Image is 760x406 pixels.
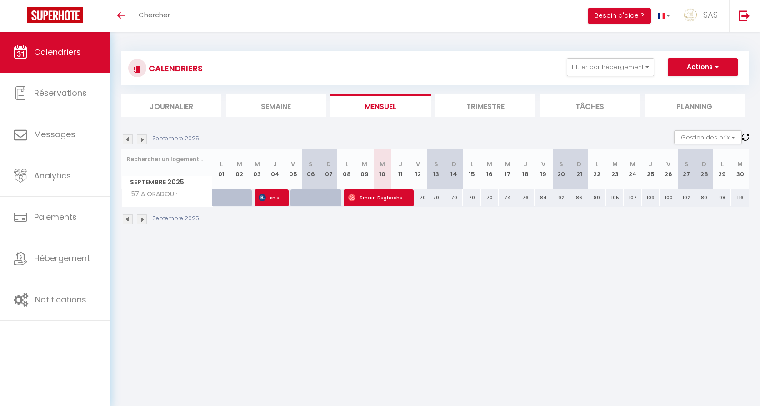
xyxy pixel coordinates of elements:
[516,149,534,189] th: 18
[213,149,230,189] th: 01
[649,160,652,168] abbr: J
[540,94,640,117] li: Tâches
[487,160,492,168] abbr: M
[535,149,552,189] th: 19
[121,94,221,117] li: Journalier
[237,160,242,168] abbr: M
[35,294,86,305] span: Notifications
[505,160,510,168] abbr: M
[266,149,284,189] th: 04
[362,160,367,168] abbr: M
[742,134,749,141] img: NO IMAGE
[416,160,420,168] abbr: V
[399,160,402,168] abbr: J
[739,10,750,21] img: logout
[684,8,697,22] img: ...
[541,160,545,168] abbr: V
[674,130,742,144] button: Gestion des prix
[612,160,618,168] abbr: M
[445,149,463,189] th: 14
[348,189,407,206] span: Smain Deghache
[695,149,713,189] th: 28
[255,160,260,168] abbr: M
[524,160,527,168] abbr: J
[152,134,199,143] p: Septembre 2025
[470,160,473,168] abbr: L
[660,189,677,206] div: 100
[624,189,641,206] div: 107
[499,189,516,206] div: 74
[577,160,581,168] abbr: D
[146,58,203,79] h3: CALENDRIERS
[27,7,83,23] img: Super Booking
[34,170,71,181] span: Analytics
[702,160,706,168] abbr: D
[291,160,295,168] abbr: V
[606,149,624,189] th: 23
[642,149,660,189] th: 25
[345,160,348,168] abbr: L
[452,160,456,168] abbr: D
[677,189,695,206] div: 102
[552,149,570,189] th: 20
[230,149,248,189] th: 02
[445,189,463,206] div: 70
[481,149,499,189] th: 16
[516,189,534,206] div: 76
[127,151,207,168] input: Rechercher un logement...
[409,189,427,206] div: 70
[409,149,427,189] th: 12
[391,149,409,189] th: 11
[427,189,445,206] div: 70
[122,176,212,189] span: Septembre 2025
[123,189,180,199] span: 57 A ORADOU ·
[588,189,606,206] div: 89
[666,160,670,168] abbr: V
[588,8,651,24] button: Besoin d'aide ?
[606,189,624,206] div: 105
[703,9,718,20] span: SAS
[34,46,81,58] span: Calendriers
[34,129,75,140] span: Messages
[338,149,355,189] th: 08
[535,189,552,206] div: 84
[713,149,731,189] th: 29
[355,149,373,189] th: 09
[309,160,313,168] abbr: S
[463,189,480,206] div: 70
[588,149,606,189] th: 22
[567,58,654,76] button: Filtrer par hébergement
[695,189,713,206] div: 80
[570,189,588,206] div: 86
[374,149,391,189] th: 10
[320,149,338,189] th: 07
[660,149,677,189] th: 26
[435,94,535,117] li: Trimestre
[737,160,743,168] abbr: M
[645,94,745,117] li: Planning
[330,94,430,117] li: Mensuel
[226,94,326,117] li: Semaine
[731,189,749,206] div: 116
[685,160,689,168] abbr: S
[499,149,516,189] th: 17
[570,149,588,189] th: 21
[731,149,749,189] th: 30
[434,160,438,168] abbr: S
[552,189,570,206] div: 92
[273,160,277,168] abbr: J
[642,189,660,206] div: 109
[152,214,199,223] p: Septembre 2025
[559,160,563,168] abbr: S
[713,189,731,206] div: 98
[668,58,738,76] button: Actions
[34,211,77,223] span: Paiements
[721,160,724,168] abbr: L
[139,10,170,20] span: Chercher
[677,149,695,189] th: 27
[259,189,282,206] span: sn.event Sn Event
[481,189,499,206] div: 70
[34,87,87,99] span: Réservations
[302,149,320,189] th: 06
[380,160,385,168] abbr: M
